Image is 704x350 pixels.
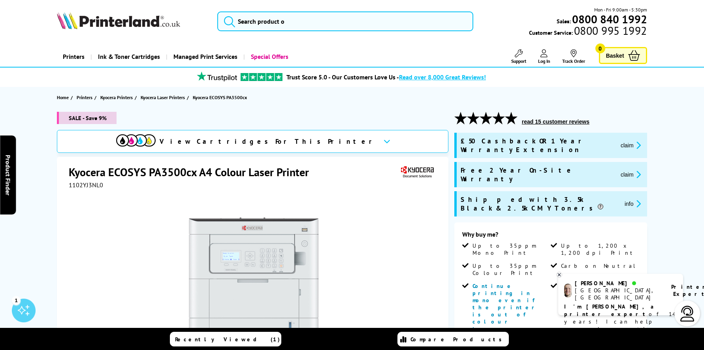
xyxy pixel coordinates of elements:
[571,15,647,23] a: 0800 840 1992
[572,12,647,26] b: 0800 840 1992
[166,47,243,67] a: Managed Print Services
[561,262,636,269] span: Carbon Neutral
[622,199,643,208] button: promo-description
[286,73,486,81] a: Trust Score 5.0 - Our Customers Love Us -Read over 8,000 Great Reviews!
[77,93,94,102] a: Printers
[538,49,550,64] a: Log In
[69,165,317,179] h1: Kyocera ECOSYS PA3500cx A4 Colour Laser Printer
[57,112,117,124] span: SALE - Save 9%
[573,27,647,34] span: 0800 995 1992
[57,12,207,31] a: Printerland Logo
[599,47,647,64] a: Basket 0
[241,73,282,81] img: trustpilot rating
[193,93,249,102] a: Kyocera ECOSYS PA3500cx
[538,58,550,64] span: Log In
[562,49,585,64] a: Track Order
[57,47,90,67] a: Printers
[462,230,639,242] div: Why buy me?
[520,118,592,125] button: read 15 customer reviews
[561,242,637,256] span: Up to 1,200 x 1,200 dpi Print
[594,6,647,13] span: Mon - Fri 9:00am - 5:30pm
[529,27,647,36] span: Customer Service:
[472,262,549,277] span: Up to 35ppm Colour Print
[193,72,241,81] img: trustpilot rating
[100,93,133,102] span: Kyocera Printers
[618,141,643,150] button: promo-description
[472,242,549,256] span: Up to 35ppm Mono Print
[141,93,187,102] a: Kyocera Laser Printers
[217,11,473,31] input: Search product o
[4,155,12,196] span: Product Finder
[680,306,695,322] img: user-headset-light.svg
[170,332,281,346] a: Recently Viewed (1)
[12,296,21,305] div: 1
[98,47,160,67] span: Ink & Toner Cartridges
[557,17,571,25] span: Sales:
[399,73,486,81] span: Read over 8,000 Great Reviews!
[90,47,166,67] a: Ink & Toner Cartridges
[243,47,294,67] a: Special Offers
[511,58,526,64] span: Support
[575,280,661,287] div: [PERSON_NAME]
[618,170,643,179] button: promo-description
[100,93,135,102] a: Kyocera Printers
[564,284,572,297] img: ashley-livechat.png
[461,166,614,183] span: Free 2 Year On-Site Warranty
[57,93,69,102] span: Home
[77,93,92,102] span: Printers
[511,49,526,64] a: Support
[193,93,247,102] span: Kyocera ECOSYS PA3500cx
[57,93,71,102] a: Home
[175,336,280,343] span: Recently Viewed (1)
[410,336,506,343] span: Compare Products
[575,287,661,301] div: [GEOGRAPHIC_DATA], [GEOGRAPHIC_DATA]
[69,181,103,189] span: 1102YJ3NL0
[606,50,624,61] span: Basket
[160,137,377,146] span: View Cartridges For This Printer
[461,137,614,154] span: £50 Cashback OR 1 Year Warranty Extension
[564,303,656,318] b: I'm [PERSON_NAME], a printer expert
[564,303,677,341] p: of 14 years! I can help you choose the right product
[461,195,618,213] span: Shipped with 3.5k Black & 2.5k CMY Toners
[399,165,435,179] img: Kyocera
[116,134,156,147] img: View Cartridges
[472,282,539,332] span: Continue printing in mono even if the printer is out of colour toners
[595,43,605,53] span: 0
[141,93,185,102] span: Kyocera Laser Printers
[397,332,509,346] a: Compare Products
[57,12,180,29] img: Printerland Logo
